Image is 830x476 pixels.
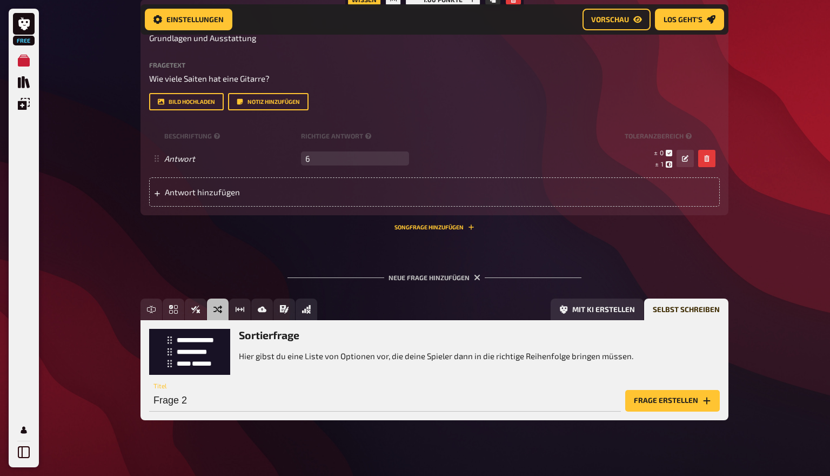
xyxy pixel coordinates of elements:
[251,299,273,320] button: Bild-Antwort
[163,299,184,320] button: Einfachauswahl
[13,419,35,441] a: Mein Konto
[165,187,333,197] span: Antwort hinzufügen
[149,93,224,110] button: Bild hochladen
[301,151,409,166] input: leer
[625,390,720,412] button: Frage erstellen
[149,62,720,68] label: Fragetext
[660,149,664,156] span: 0
[287,256,581,290] div: Neue Frage hinzufügen
[164,131,297,141] small: Beschriftung
[13,93,35,115] a: Einblendungen
[551,299,644,320] button: Mit KI erstellen
[149,32,256,44] span: Grundlagen und Ausstattung
[273,299,295,320] button: Prosa (Langtext)
[140,299,162,320] button: Freitext Eingabe
[13,71,35,93] a: Quiz Sammlung
[583,9,651,30] a: Vorschau
[661,160,664,168] span: 1
[145,9,232,30] a: Einstellungen
[644,299,728,320] button: Selbst schreiben
[239,329,633,341] h3: Sortierfrage
[164,154,195,163] i: Antwort
[591,16,629,23] span: Vorschau
[185,299,206,320] button: Wahr / Falsch
[207,299,229,320] button: Sortierfrage
[166,16,224,23] span: Einstellungen
[149,390,621,412] input: Titel
[301,131,620,141] small: Richtige Antwort
[625,131,694,141] small: Toleranzbereich
[149,74,270,83] span: Wie viele Saiten hat eine Gitarre?
[664,16,702,23] span: Los geht's
[296,299,317,320] button: Offline Frage
[655,9,724,30] a: Los geht's
[394,224,474,230] button: Songfrage hinzufügen
[239,350,633,362] p: Hier gibst du eine Liste von Optionen vor, die deine Spieler dann in die richtige Reihenfolge bri...
[228,93,309,110] button: Notiz hinzufügen
[14,37,34,44] span: Free
[655,160,672,169] small: ±
[229,299,251,320] button: Schätzfrage
[13,50,35,71] a: Meine Quizze
[654,148,672,157] small: ±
